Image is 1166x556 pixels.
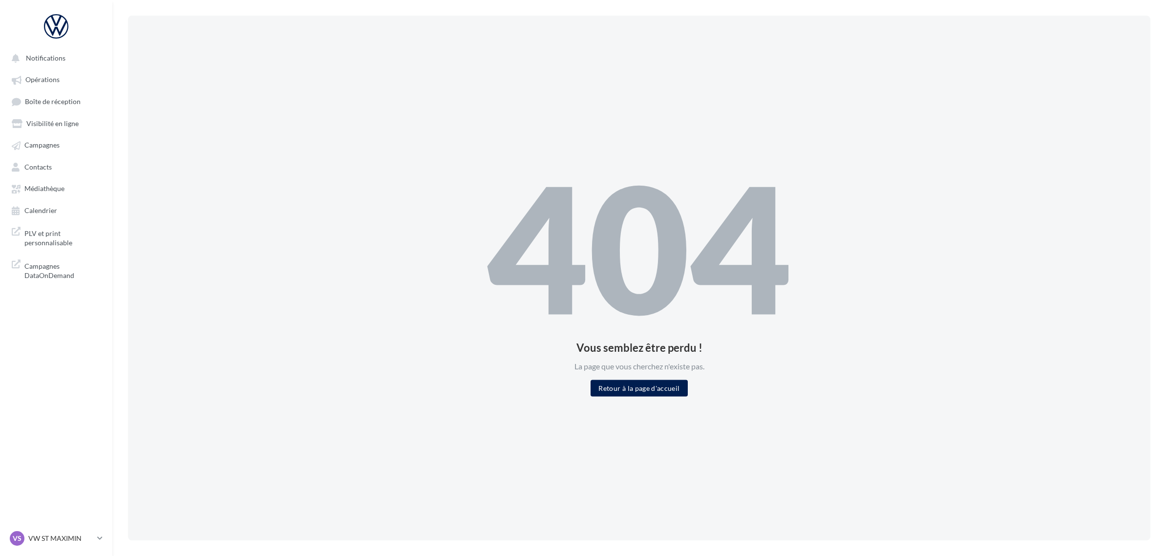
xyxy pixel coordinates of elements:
div: La page que vous cherchez n'existe pas. [487,361,792,372]
a: Boîte de réception [6,92,106,110]
span: Visibilité en ligne [26,119,79,128]
a: Campagnes [6,136,106,153]
a: Médiathèque [6,179,106,197]
a: Visibilité en ligne [6,114,106,132]
span: Calendrier [24,206,57,214]
a: PLV et print personnalisable [6,223,106,252]
a: Calendrier [6,201,106,219]
span: VS [13,534,21,543]
span: Campagnes [24,141,60,150]
span: Contacts [24,163,52,171]
a: VS VW ST MAXIMIN [8,529,105,548]
a: Contacts [6,158,106,175]
span: Notifications [26,54,65,62]
p: VW ST MAXIMIN [28,534,93,543]
div: 404 [487,160,792,335]
button: Notifications [6,49,103,66]
span: PLV et print personnalisable [24,227,101,248]
a: Opérations [6,70,106,88]
div: Vous semblez être perdu ! [487,342,792,353]
span: Campagnes DataOnDemand [24,259,101,280]
button: Retour à la page d'accueil [591,380,687,396]
span: Boîte de réception [25,97,81,106]
span: Opérations [25,76,60,84]
a: Campagnes DataOnDemand [6,256,106,284]
span: Médiathèque [24,185,64,193]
